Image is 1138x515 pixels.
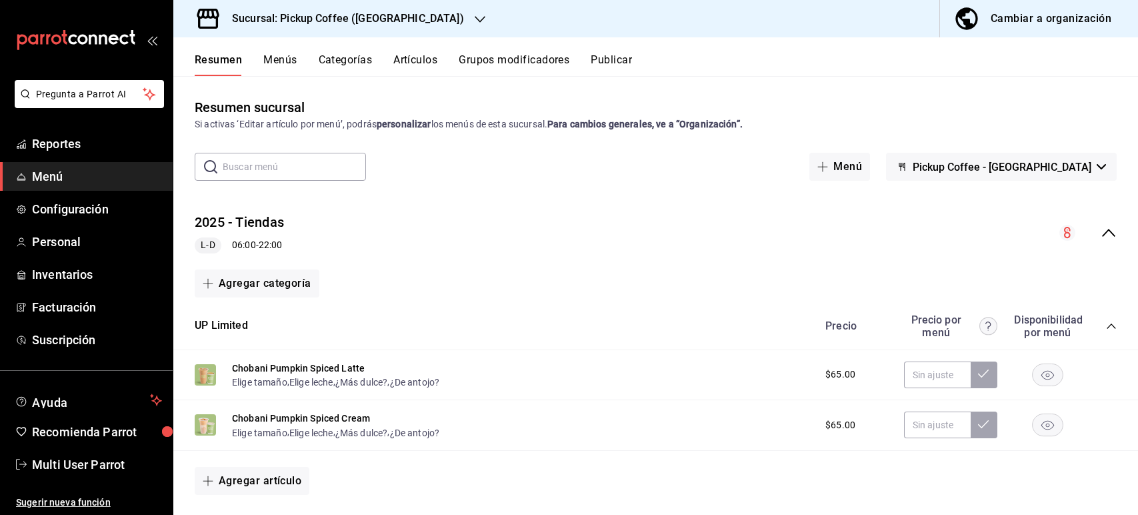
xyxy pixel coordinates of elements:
input: Buscar menú [223,153,366,180]
button: Elige tamaño [232,376,287,389]
button: Categorías [319,53,373,76]
button: collapse-category-row [1106,321,1117,332]
button: Pregunta a Parrot AI [15,80,164,108]
span: Configuración [32,200,162,218]
span: Inventarios [32,266,162,284]
div: Disponibilidad por menú [1014,314,1081,339]
button: Agregar categoría [195,270,319,298]
a: Pregunta a Parrot AI [9,97,164,111]
button: open_drawer_menu [147,35,157,45]
h3: Sucursal: Pickup Coffee ([GEOGRAPHIC_DATA]) [221,11,464,27]
span: Reportes [32,135,162,153]
button: Grupos modificadores [459,53,569,76]
button: ¿De antojo? [390,376,440,389]
button: ¿Más dulce? [335,376,388,389]
button: Resumen [195,53,242,76]
span: Ayuda [32,392,145,408]
button: Pickup Coffee - [GEOGRAPHIC_DATA] [886,153,1117,181]
input: Sin ajuste [904,362,971,388]
div: Precio por menú [904,314,997,339]
button: Elige leche [289,426,333,440]
span: Pickup Coffee - [GEOGRAPHIC_DATA] [913,161,1091,173]
span: Facturación [32,298,162,316]
button: ¿De antojo? [390,426,440,440]
span: Pregunta a Parrot AI [36,87,143,101]
div: Resumen sucursal [195,97,305,117]
span: Suscripción [32,331,162,349]
input: Sin ajuste [904,412,971,438]
button: 2025 - Tiendas [195,213,284,232]
div: , , , [232,375,439,389]
button: Agregar artículo [195,467,309,495]
div: Cambiar a organización [991,9,1111,28]
button: Menús [263,53,297,76]
span: Sugerir nueva función [16,496,162,510]
img: Preview [195,414,216,436]
div: collapse-menu-row [173,202,1138,264]
button: Chobani Pumpkin Spiced Cream [232,412,370,425]
span: $65.00 [825,368,855,382]
div: , , , [232,425,439,439]
span: Recomienda Parrot [32,423,162,441]
div: Si activas ‘Editar artículo por menú’, podrás los menús de esta sucursal. [195,117,1117,131]
div: 06:00 - 22:00 [195,237,284,253]
span: Personal [32,233,162,251]
button: ¿Más dulce? [335,426,388,440]
button: Publicar [591,53,632,76]
div: navigation tabs [195,53,1138,76]
div: Precio [812,320,897,332]
span: Menú [32,167,162,185]
button: Elige tamaño [232,426,287,440]
span: $65.00 [825,418,855,432]
button: Elige leche [289,376,333,389]
span: Multi User Parrot [32,456,162,474]
button: UP Limited [195,318,248,334]
strong: Para cambios generales, ve a “Organización”. [547,119,743,129]
button: Menú [809,153,870,181]
button: Artículos [393,53,437,76]
img: Preview [195,364,216,386]
strong: personalizar [377,119,431,129]
span: L-D [195,238,220,252]
button: Chobani Pumpkin Spiced Latte [232,362,365,375]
